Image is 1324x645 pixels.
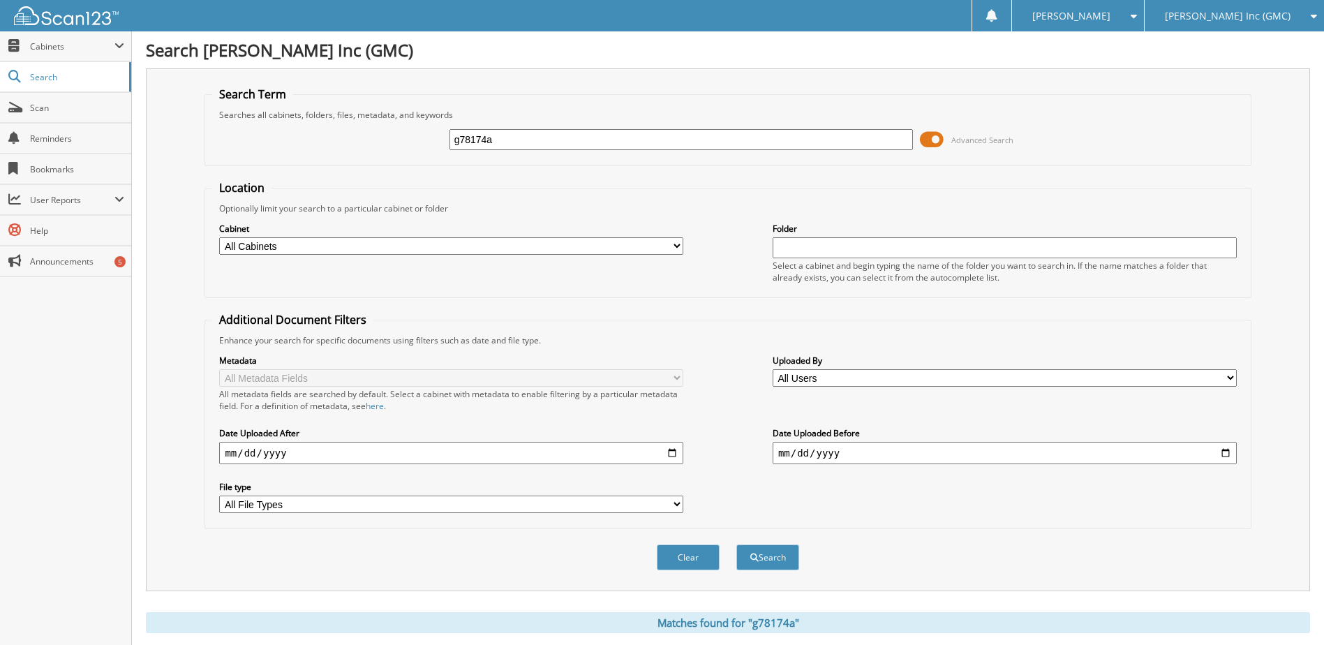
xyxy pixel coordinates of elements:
[219,355,683,366] label: Metadata
[114,256,126,267] div: 5
[30,133,124,144] span: Reminders
[30,40,114,52] span: Cabinets
[14,6,119,25] img: scan123-logo-white.svg
[212,87,293,102] legend: Search Term
[773,442,1237,464] input: end
[366,400,384,412] a: here
[212,334,1243,346] div: Enhance your search for specific documents using filters such as date and file type.
[30,255,124,267] span: Announcements
[773,260,1237,283] div: Select a cabinet and begin typing the name of the folder you want to search in. If the name match...
[1165,12,1290,20] span: [PERSON_NAME] Inc (GMC)
[212,109,1243,121] div: Searches all cabinets, folders, files, metadata, and keywords
[773,355,1237,366] label: Uploaded By
[30,102,124,114] span: Scan
[773,223,1237,235] label: Folder
[212,312,373,327] legend: Additional Document Filters
[146,38,1310,61] h1: Search [PERSON_NAME] Inc (GMC)
[212,202,1243,214] div: Optionally limit your search to a particular cabinet or folder
[773,427,1237,439] label: Date Uploaded Before
[951,135,1013,145] span: Advanced Search
[219,388,683,412] div: All metadata fields are searched by default. Select a cabinet with metadata to enable filtering b...
[30,71,122,83] span: Search
[1032,12,1110,20] span: [PERSON_NAME]
[219,427,683,439] label: Date Uploaded After
[30,225,124,237] span: Help
[657,544,720,570] button: Clear
[219,481,683,493] label: File type
[736,544,799,570] button: Search
[212,180,272,195] legend: Location
[30,163,124,175] span: Bookmarks
[146,612,1310,633] div: Matches found for "g78174a"
[219,223,683,235] label: Cabinet
[219,442,683,464] input: start
[30,194,114,206] span: User Reports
